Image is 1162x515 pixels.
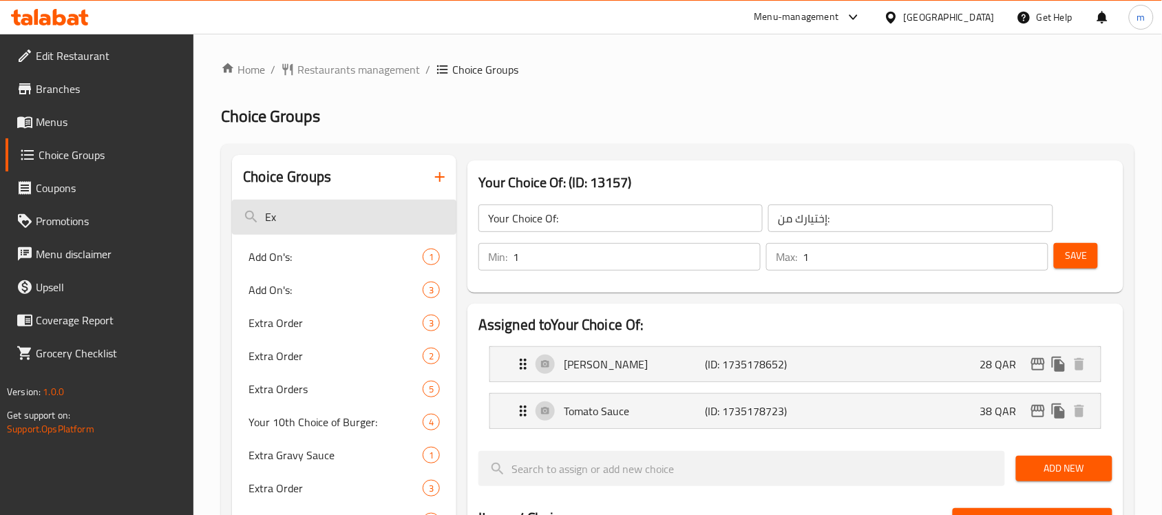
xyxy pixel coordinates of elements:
button: edit [1028,354,1048,375]
button: delete [1069,354,1090,375]
span: Extra Orders [249,381,423,397]
span: Coupons [36,180,183,196]
span: Menu disclaimer [36,246,183,262]
span: Restaurants management [297,61,420,78]
p: 28 QAR [980,356,1028,372]
button: delete [1069,401,1090,421]
h3: Your Choice Of: (ID: 13157) [478,171,1112,193]
a: Branches [6,72,194,105]
div: Extra Order2 [232,339,456,372]
a: Restaurants management [281,61,420,78]
div: Extra Gravy Sauce1 [232,439,456,472]
button: edit [1028,401,1048,421]
button: duplicate [1048,354,1069,375]
span: Menus [36,114,183,130]
span: Add On's: [249,282,423,298]
span: Promotions [36,213,183,229]
span: Save [1065,247,1087,264]
span: 3 [423,317,439,330]
h2: Assigned to Your Choice Of: [478,315,1112,335]
div: Extra Order3 [232,306,456,339]
div: Choices [423,480,440,496]
span: 1.0.0 [43,383,64,401]
div: [GEOGRAPHIC_DATA] [904,10,995,25]
span: Choice Groups [221,101,320,132]
span: Grocery Checklist [36,345,183,361]
div: Your 10th Choice of Burger:4 [232,406,456,439]
span: Edit Restaurant [36,48,183,64]
div: Choices [423,348,440,364]
p: [PERSON_NAME] [564,356,705,372]
span: 5 [423,383,439,396]
a: Menu disclaimer [6,238,194,271]
div: Choices [423,315,440,331]
a: Coverage Report [6,304,194,337]
span: Get support on: [7,406,70,424]
a: Choice Groups [6,138,194,171]
span: Extra Order [249,348,423,364]
p: Min: [488,249,507,265]
div: Add On's:1 [232,240,456,273]
span: Your 10th Choice of Burger: [249,414,423,430]
span: Choice Groups [39,147,183,163]
button: Save [1054,243,1098,269]
li: / [425,61,430,78]
span: Extra Gravy Sauce [249,447,423,463]
span: Extra Order [249,315,423,331]
span: 2 [423,350,439,363]
span: Add On's: [249,249,423,265]
input: search [232,200,456,235]
a: Home [221,61,265,78]
span: 3 [423,482,439,495]
span: m [1137,10,1145,25]
a: Promotions [6,204,194,238]
div: Extra Orders5 [232,372,456,406]
span: 4 [423,416,439,429]
p: (ID: 1735178652) [705,356,799,372]
p: Max: [776,249,797,265]
div: Expand [490,347,1101,381]
a: Menus [6,105,194,138]
span: Version: [7,383,41,401]
button: Add New [1016,456,1112,481]
span: 3 [423,284,439,297]
div: Choices [423,381,440,397]
input: search [478,451,1005,486]
a: Coupons [6,171,194,204]
div: Choices [423,414,440,430]
span: 1 [423,251,439,264]
div: Expand [490,394,1101,428]
div: Extra Order3 [232,472,456,505]
span: 1 [423,449,439,462]
li: Expand [478,341,1112,388]
button: duplicate [1048,401,1069,421]
a: Upsell [6,271,194,304]
span: Extra Order [249,480,423,496]
li: Expand [478,388,1112,434]
nav: breadcrumb [221,61,1134,78]
div: Choices [423,282,440,298]
span: Coverage Report [36,312,183,328]
li: / [271,61,275,78]
p: Tomato Sauce [564,403,705,419]
a: Support.OpsPlatform [7,420,94,438]
div: Choices [423,447,440,463]
a: Grocery Checklist [6,337,194,370]
span: Upsell [36,279,183,295]
p: 38 QAR [980,403,1028,419]
span: Add New [1027,460,1101,477]
span: Choice Groups [452,61,518,78]
h2: Choice Groups [243,167,331,187]
div: Choices [423,249,440,265]
a: Edit Restaurant [6,39,194,72]
p: (ID: 1735178723) [705,403,799,419]
div: Add On's:3 [232,273,456,306]
span: Branches [36,81,183,97]
div: Menu-management [754,9,839,25]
